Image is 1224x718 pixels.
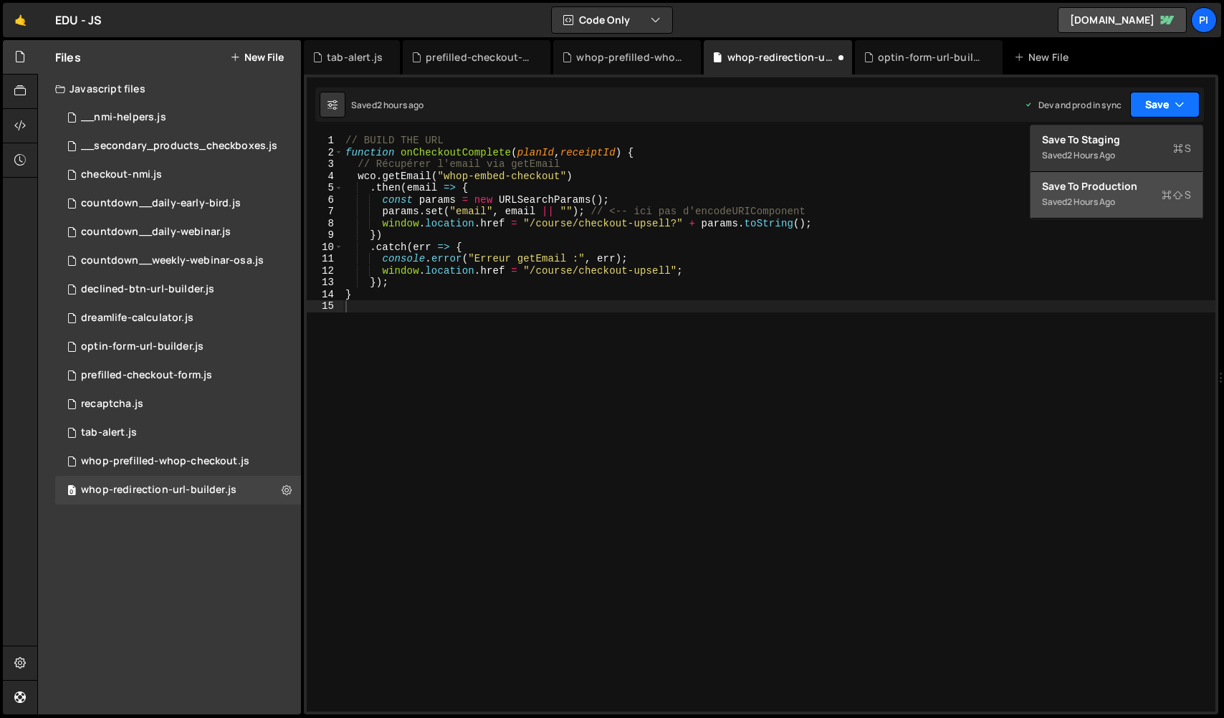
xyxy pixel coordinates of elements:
[3,3,38,37] a: 🤙
[55,476,301,504] div: whop-redirection-url-builder.js
[307,158,343,171] div: 3
[55,132,305,161] div: 12844/31703.js
[81,283,214,296] div: declined-btn-url-builder.js
[55,161,301,189] div: 12844/31459.js
[81,426,137,439] div: tab-alert.js
[81,369,212,382] div: prefilled-checkout-form.js
[1042,193,1191,211] div: Saved
[552,7,672,33] button: Code Only
[38,75,301,103] div: Javascript files
[81,197,241,210] div: countdown__daily-early-bird.js
[55,304,301,332] div: 12844/34969.js
[55,11,102,29] div: EDU - JS
[307,253,343,265] div: 11
[1014,50,1074,64] div: New File
[55,361,301,390] div: 12844/31892.js
[327,50,383,64] div: tab-alert.js
[307,171,343,183] div: 4
[307,206,343,218] div: 7
[55,275,301,304] div: 12844/31896.js
[55,103,301,132] div: 12844/31702.js
[1130,92,1200,118] button: Save
[81,340,204,353] div: optin-form-url-builder.js
[55,189,301,218] div: 12844/35707.js
[81,455,249,468] div: whop-prefilled-whop-checkout.js
[55,390,301,418] div: 12844/34738.js
[377,99,424,111] div: 2 hours ago
[1058,7,1187,33] a: [DOMAIN_NAME]
[1173,141,1191,155] span: S
[55,49,81,65] h2: Files
[426,50,533,64] div: prefilled-checkout-form.js
[55,447,301,476] div: 12844/47138.js
[307,218,343,230] div: 8
[1162,188,1191,202] span: S
[576,50,684,64] div: whop-prefilled-whop-checkout.js
[1024,99,1122,111] div: Dev and prod in sync
[307,182,343,194] div: 5
[307,194,343,206] div: 6
[81,484,236,497] div: whop-redirection-url-builder.js
[81,312,193,325] div: dreamlife-calculator.js
[1031,172,1203,219] button: Save to ProductionS Saved2 hours ago
[81,140,277,153] div: __secondary_products_checkboxes.js
[307,289,343,301] div: 14
[81,398,143,411] div: recaptcha.js
[1067,149,1115,161] div: 2 hours ago
[81,226,231,239] div: countdown__daily-webinar.js
[307,265,343,277] div: 12
[307,241,343,254] div: 10
[1042,179,1191,193] div: Save to Production
[81,111,166,124] div: __nmi-helpers.js
[55,246,301,275] div: 12844/31643.js
[307,277,343,289] div: 13
[307,147,343,159] div: 2
[81,168,162,181] div: checkout-nmi.js
[1191,7,1217,33] a: Pi
[55,218,301,246] div: 12844/36864.js
[81,254,264,267] div: countdown__weekly-webinar-osa.js
[351,99,424,111] div: Saved
[55,332,301,361] div: 12844/31893.js
[878,50,985,64] div: optin-form-url-builder.js
[230,52,284,63] button: New File
[55,418,301,447] div: 12844/35655.js
[67,486,76,497] span: 0
[307,135,343,147] div: 1
[307,229,343,241] div: 9
[1067,196,1115,208] div: 2 hours ago
[307,300,343,312] div: 15
[1042,133,1191,147] div: Save to Staging
[1031,125,1203,172] button: Save to StagingS Saved2 hours ago
[727,50,835,64] div: whop-redirection-url-builder.js
[1042,147,1191,164] div: Saved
